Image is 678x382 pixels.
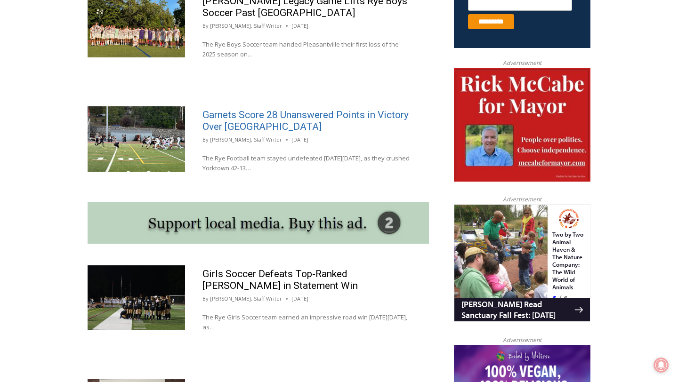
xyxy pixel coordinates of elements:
[493,58,551,67] span: Advertisement
[226,91,456,117] a: Intern @ [DOMAIN_NAME]
[98,26,131,87] div: Two by Two Animal Haven & The Nature Company: The Wild World of Animals
[493,195,551,204] span: Advertisement
[202,109,409,132] a: Garnets Score 28 Unanswered Points in Victory Over [GEOGRAPHIC_DATA]
[202,135,209,144] span: By
[291,22,308,30] time: [DATE]
[105,89,107,98] div: /
[202,294,209,303] span: By
[238,0,445,91] div: "We would have speakers with experience in local journalism speak to us about their experiences a...
[202,268,358,291] a: Girls Soccer Defeats Top-Ranked [PERSON_NAME] in Statement Win
[291,294,308,303] time: [DATE]
[210,295,282,302] a: [PERSON_NAME], Staff Writer
[246,94,436,115] span: Intern @ [DOMAIN_NAME]
[88,202,429,244] img: support local media, buy this ad
[202,22,209,30] span: By
[210,22,282,29] a: [PERSON_NAME], Staff Writer
[493,335,551,344] span: Advertisement
[291,135,308,144] time: [DATE]
[202,40,412,59] p: The Rye Boys Soccer team handed Pleasantville their first loss of the 2025 season on…
[88,265,185,330] img: (PHOTO: The Rye Girls Soccer team from September 27, 2025. Credit: Alvar Lee.)
[210,136,282,143] a: [PERSON_NAME], Staff Writer
[454,68,590,182] img: McCabe for Mayor
[110,89,114,98] div: 6
[202,312,412,332] p: The Rye Girls Soccer team earned an impressive road win [DATE][DATE], as…
[88,106,185,171] img: (PHOTO: Rye Football's Henry Shoemaker (#5) kicks an extra point in his team's 42-13 win vs Yorkt...
[202,153,412,173] p: The Rye Football team stayed undefeated [DATE][DATE], as they crushed Yorktown 42-13…
[98,89,103,98] div: 6
[0,94,136,117] a: [PERSON_NAME] Read Sanctuary Fall Fest: [DATE]
[8,95,121,116] h4: [PERSON_NAME] Read Sanctuary Fall Fest: [DATE]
